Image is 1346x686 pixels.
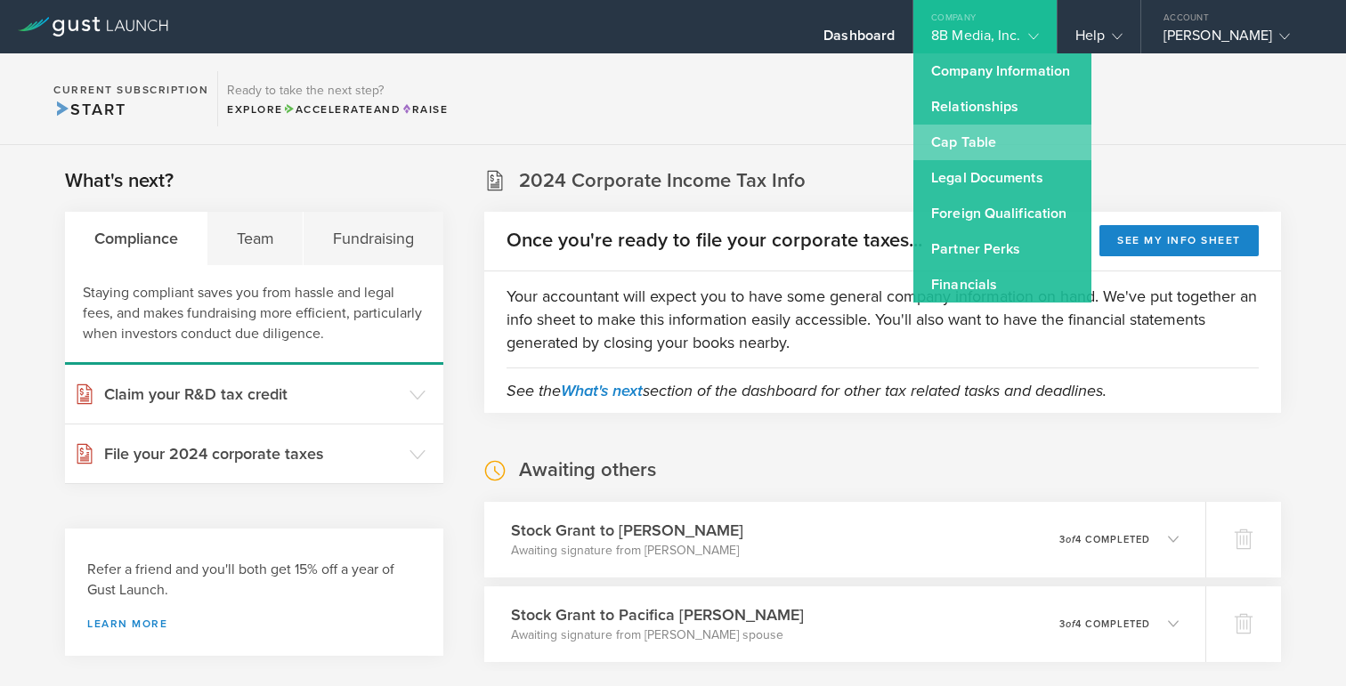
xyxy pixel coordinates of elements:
[1059,619,1150,629] p: 3 4 completed
[227,101,448,117] div: Explore
[217,71,457,126] div: Ready to take the next step?ExploreAccelerateandRaise
[519,168,806,194] h2: 2024 Corporate Income Tax Info
[104,383,401,406] h3: Claim your R&D tax credit
[87,618,421,629] a: Learn more
[1075,27,1123,53] div: Help
[507,285,1259,354] p: Your accountant will expect you to have some general company information on hand. We've put toget...
[65,168,174,194] h2: What's next?
[1257,601,1346,686] iframe: Chat Widget
[1059,535,1150,545] p: 3 4 completed
[304,212,442,265] div: Fundraising
[65,265,443,365] div: Staying compliant saves you from hassle and legal fees, and makes fundraising more efficient, par...
[227,85,448,97] h3: Ready to take the next step?
[561,381,643,400] a: What's next
[519,457,656,483] h2: Awaiting others
[507,228,922,254] h2: Once you're ready to file your corporate taxes...
[1099,225,1259,256] button: See my info sheet
[1066,534,1075,545] em: of
[283,103,401,116] span: and
[1066,618,1075,630] em: of
[511,626,804,644] p: Awaiting signature from [PERSON_NAME] spouse
[511,519,743,542] h3: Stock Grant to [PERSON_NAME]
[823,27,895,53] div: Dashboard
[283,103,374,116] span: Accelerate
[511,542,743,560] p: Awaiting signature from [PERSON_NAME]
[401,103,448,116] span: Raise
[511,603,804,626] h3: Stock Grant to Pacifica [PERSON_NAME]
[931,27,1038,53] div: 8B Media, Inc.
[53,85,208,95] h2: Current Subscription
[65,212,207,265] div: Compliance
[207,212,304,265] div: Team
[104,442,401,465] h3: File your 2024 corporate taxes
[507,381,1107,400] em: See the section of the dashboard for other tax related tasks and deadlines.
[1164,27,1315,53] div: [PERSON_NAME]
[53,100,126,119] span: Start
[87,560,421,601] h3: Refer a friend and you'll both get 15% off a year of Gust Launch.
